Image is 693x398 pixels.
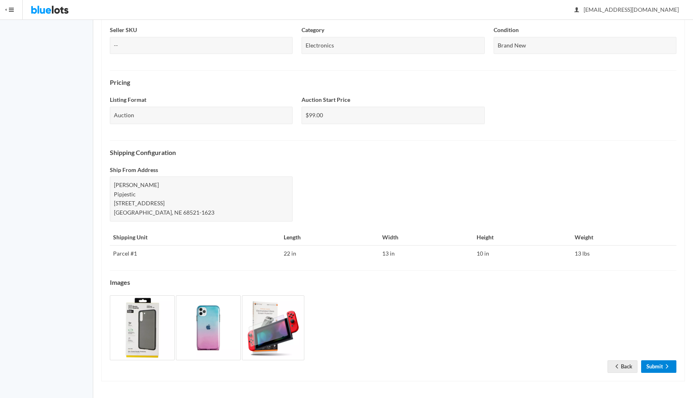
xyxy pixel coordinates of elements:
th: Length [280,230,379,246]
td: 22 in [280,245,379,262]
h4: Pricing [110,79,676,86]
img: 91b5490f-311b-4e26-8a61-e5580617b9f7-1737990912.png [110,295,175,360]
h4: Images [110,279,676,286]
th: Width [379,230,474,246]
th: Shipping Unit [110,230,280,246]
label: Listing Format [110,95,146,105]
div: Auction [110,107,293,124]
img: ce1b7467-45eb-4597-b1a4-82171d75ba29-1737990913.png [242,295,304,360]
label: Auction Start Price [302,95,350,105]
td: 10 in [473,245,571,262]
label: Ship From Address [110,166,158,175]
th: Height [473,230,571,246]
h4: Shipping Configuration [110,149,676,156]
label: Condition [494,26,519,35]
ion-icon: arrow forward [663,363,671,371]
div: $99.00 [302,107,484,124]
label: Category [302,26,324,35]
td: 13 in [379,245,474,262]
div: [PERSON_NAME] Pipjestic [STREET_ADDRESS] [GEOGRAPHIC_DATA], NE 68521-1623 [110,176,293,221]
div: Brand New [494,37,676,54]
th: Weight [571,230,676,246]
a: arrow backBack [607,360,637,373]
ion-icon: person [573,6,581,14]
span: [EMAIL_ADDRESS][DOMAIN_NAME] [575,6,679,13]
td: Parcel #1 [110,245,280,262]
ion-icon: arrow back [613,363,621,371]
div: -- [110,37,293,54]
img: 5abe6d77-0cb6-4e40-9e7d-8f0162c75761-1737990912.png [176,295,241,360]
td: 13 lbs [571,245,676,262]
div: Electronics [302,37,484,54]
a: Submitarrow forward [641,360,676,373]
label: Seller SKU [110,26,137,35]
